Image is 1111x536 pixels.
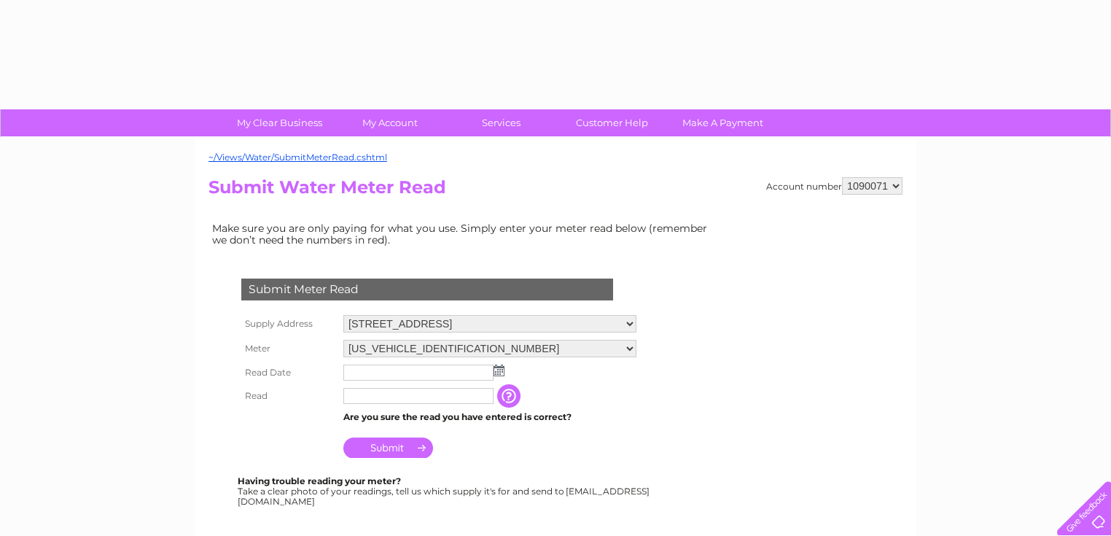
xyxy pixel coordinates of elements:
a: My Clear Business [219,109,340,136]
th: Meter [238,336,340,361]
b: Having trouble reading your meter? [238,475,401,486]
td: Are you sure the read you have entered is correct? [340,408,640,427]
a: Customer Help [552,109,672,136]
th: Read Date [238,361,340,384]
a: Make A Payment [663,109,783,136]
td: Make sure you are only paying for what you use. Simply enter your meter read below (remember we d... [208,219,719,249]
h2: Submit Water Meter Read [208,177,903,205]
th: Read [238,384,340,408]
th: Supply Address [238,311,340,336]
div: Take a clear photo of your readings, tell us which supply it's for and send to [EMAIL_ADDRESS][DO... [238,476,652,506]
a: Services [441,109,561,136]
input: Information [497,384,523,408]
input: Submit [343,438,433,458]
div: Account number [766,177,903,195]
a: My Account [330,109,451,136]
img: ... [494,365,504,376]
a: ~/Views/Water/SubmitMeterRead.cshtml [208,152,387,163]
div: Submit Meter Read [241,279,613,300]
